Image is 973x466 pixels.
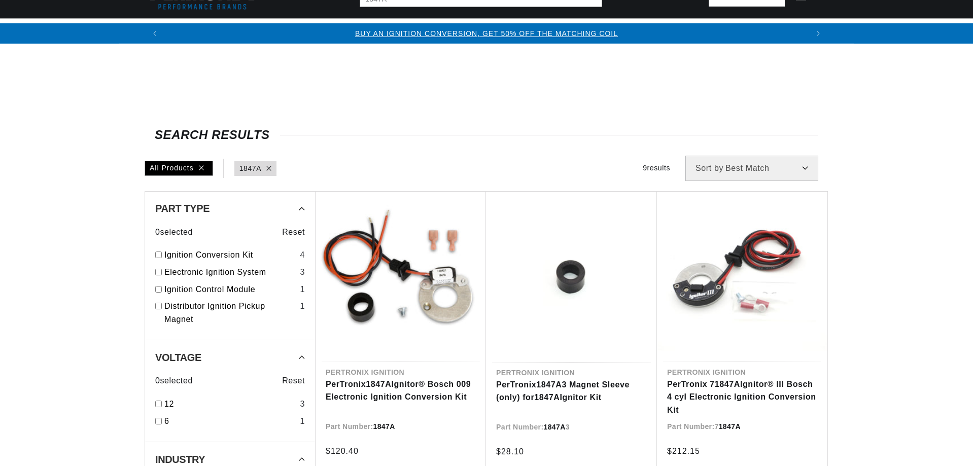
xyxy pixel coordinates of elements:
a: Electronic Ignition System [164,266,296,279]
div: 1 [300,283,305,296]
summary: Coils & Distributors [254,19,366,43]
a: 6 [164,415,296,428]
span: Industry [155,454,205,464]
span: Voltage [155,352,201,363]
a: PerTronix1847A3 Magnet Sleeve (only) for1847AIgnitor Kit [496,378,647,404]
select: Sort by [685,156,818,181]
div: 1 [300,415,305,428]
a: BUY AN IGNITION CONVERSION, GET 50% OFF THE MATCHING COIL [355,29,618,38]
summary: Motorcycle [816,19,886,43]
a: 12 [164,398,296,411]
div: 4 [300,248,305,262]
a: Distributor Ignition Pickup Magnet [164,300,296,326]
summary: Battery Products [619,19,719,43]
a: PerTronix 71847AIgnitor® III Bosch 4 cyl Electronic Ignition Conversion Kit [667,378,817,417]
summary: Engine Swaps [542,19,619,43]
button: Translation missing: en.sections.announcements.previous_announcement [145,23,165,44]
span: Reset [282,374,305,387]
div: Announcement [165,28,808,39]
span: 9 results [643,164,670,172]
a: Ignition Control Module [164,283,296,296]
span: Reset [282,226,305,239]
a: PerTronix1847AIgnitor® Bosch 009 Electronic Ignition Conversion Kit [326,378,476,404]
a: 1847A [239,163,261,174]
div: 1 of 3 [165,28,808,39]
a: Ignition Conversion Kit [164,248,296,262]
span: Part Type [155,203,210,213]
div: 3 [300,398,305,411]
div: All Products [145,161,213,176]
div: 1 [300,300,305,313]
span: Sort by [696,164,723,172]
div: SEARCH RESULTS [155,130,818,140]
slideshow-component: Translation missing: en.sections.announcements.announcement_bar [119,23,854,44]
span: 0 selected [155,226,193,239]
summary: Spark Plug Wires [719,19,815,43]
span: 0 selected [155,374,193,387]
summary: Ignition Conversions [145,19,254,43]
div: 3 [300,266,305,279]
summary: Headers, Exhausts & Components [366,19,542,43]
button: Translation missing: en.sections.announcements.next_announcement [808,23,828,44]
